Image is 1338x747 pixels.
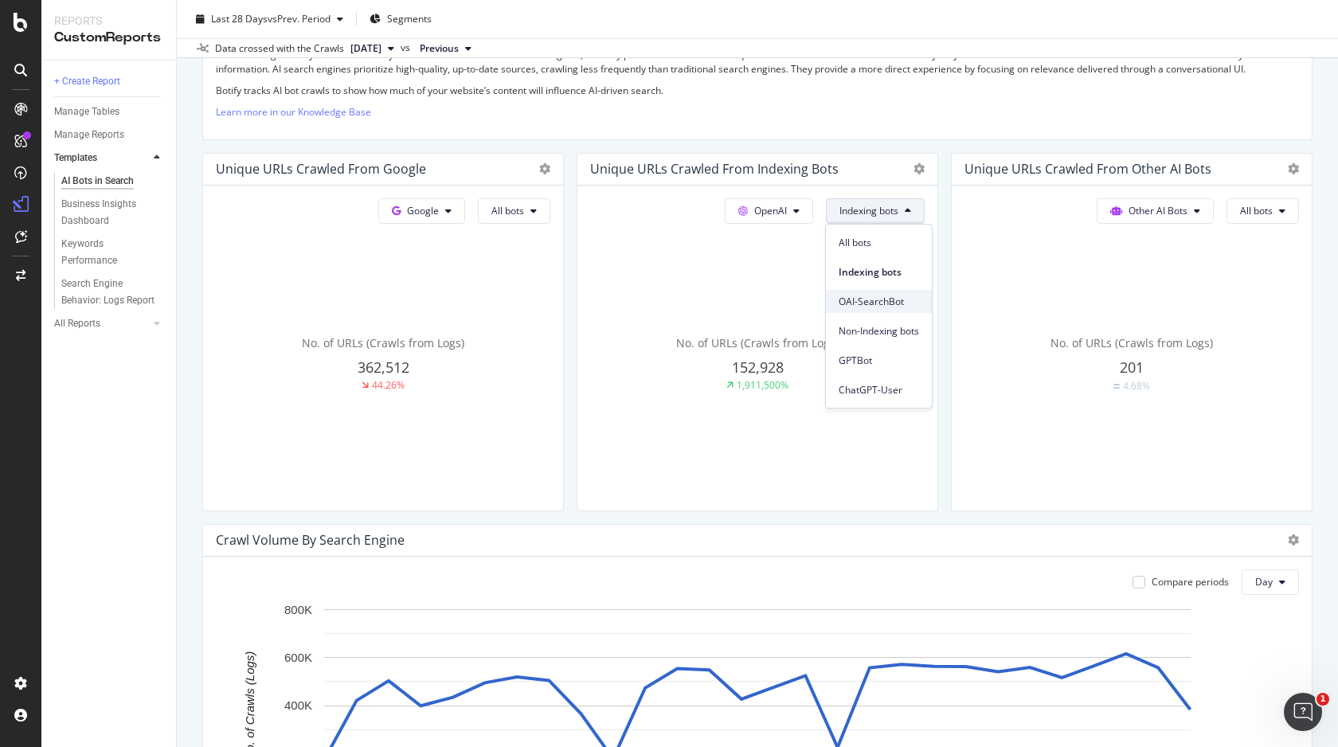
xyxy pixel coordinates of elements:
[1097,198,1214,224] button: Other AI Bots
[1284,693,1322,731] iframe: Intercom live chat
[216,105,371,119] a: Learn more in our Knowledge Base
[350,41,381,56] span: 2025 Aug. 17th
[491,204,524,217] span: All bots
[216,532,405,548] div: Crawl Volume By Search Engine
[1240,204,1273,217] span: All bots
[268,12,331,25] span: vs Prev. Period
[839,236,919,250] span: All bots
[1123,379,1150,393] div: 4.68%
[420,41,459,56] span: Previous
[378,198,465,224] button: Google
[61,236,151,269] div: Keywords Performance
[407,204,439,217] span: Google
[202,153,564,511] div: Unique URLs Crawled from GoogleGoogleAll botsNo. of URLs (Crawls from Logs)362,51244.26%
[1050,335,1213,350] span: No. of URLs (Crawls from Logs)
[964,161,1211,177] div: Unique URLs Crawled from Other AI Bots
[590,161,839,177] div: Unique URLs Crawled from Indexing bots
[737,378,788,392] div: 1,911,500%
[216,161,426,177] div: Unique URLs Crawled from Google
[1120,358,1144,377] span: 201
[1316,693,1329,706] span: 1
[401,41,413,55] span: vs
[839,295,919,309] span: OAI-SearchBot
[54,104,119,120] div: Manage Tables
[54,73,120,90] div: + Create Report
[577,153,938,511] div: Unique URLs Crawled from Indexing botsOpenAIIndexing botsNo. of URLs (Crawls from Logs)152,9281,9...
[215,41,344,56] div: Data crossed with the Crawls
[284,651,312,664] text: 600K
[54,13,163,29] div: Reports
[754,204,787,217] span: OpenAI
[1226,198,1299,224] button: All bots
[284,698,312,712] text: 400K
[54,29,163,47] div: CustomReports
[839,324,919,338] span: Non-Indexing bots
[358,358,409,377] span: 362,512
[344,39,401,58] button: [DATE]
[839,204,898,217] span: Indexing bots
[61,196,153,229] div: Business Insights Dashboard
[284,603,312,616] text: 800K
[61,276,155,309] div: Search Engine Behavior: Logs Report
[54,73,165,90] a: + Create Report
[826,198,925,224] button: Indexing bots
[61,196,165,229] a: Business Insights Dashboard
[61,173,165,190] a: AI Bots in Search
[1152,575,1229,589] div: Compare periods
[413,39,478,58] button: Previous
[1129,204,1187,217] span: Other AI Bots
[61,276,165,309] a: Search Engine Behavior: Logs Report
[54,127,165,143] a: Manage Reports
[61,173,134,190] div: AI Bots in Search
[732,358,784,377] span: 152,928
[839,383,919,397] span: ChatGPT-User
[54,315,100,332] div: All Reports
[54,150,97,166] div: Templates
[372,378,405,392] div: 44.26%
[387,12,432,25] span: Segments
[839,265,919,280] span: Indexing bots
[54,150,149,166] a: Templates
[54,104,165,120] a: Manage Tables
[302,335,464,350] span: No. of URLs (Crawls from Logs)
[1242,569,1299,595] button: Day
[363,6,438,32] button: Segments
[951,153,1313,511] div: Unique URLs Crawled from Other AI BotsOther AI BotsAll botsNo. of URLs (Crawls from Logs)201Equal...
[478,198,550,224] button: All bots
[216,48,1299,75] p: AI search engines rely on bots to crawl your website like traditional search engines, but they pr...
[1113,384,1120,389] img: Equal
[216,84,1299,97] p: Botify tracks AI bot crawls to show how much of your website’s content will influence AI-driven s...
[839,354,919,368] span: GPTBot
[61,236,165,269] a: Keywords Performance
[1255,575,1273,589] span: Day
[190,6,350,32] button: Last 28 DaysvsPrev. Period
[725,198,813,224] button: OpenAI
[54,127,124,143] div: Manage Reports
[54,315,149,332] a: All Reports
[676,335,839,350] span: No. of URLs (Crawls from Logs)
[211,12,268,25] span: Last 28 Days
